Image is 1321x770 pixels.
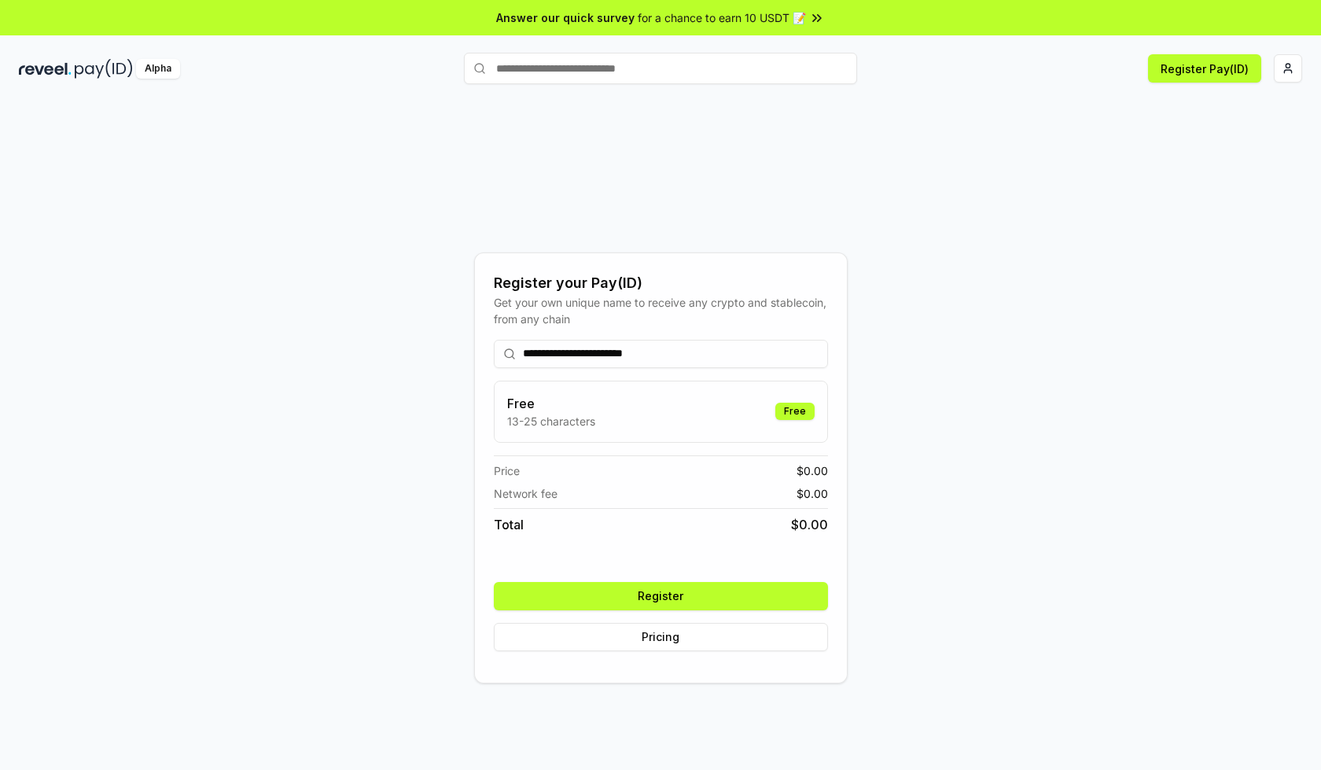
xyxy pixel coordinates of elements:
span: Answer our quick survey [496,9,635,26]
span: $ 0.00 [791,515,828,534]
button: Register Pay(ID) [1148,54,1261,83]
div: Get your own unique name to receive any crypto and stablecoin, from any chain [494,294,828,327]
div: Alpha [136,59,180,79]
p: 13-25 characters [507,413,595,429]
h3: Free [507,394,595,413]
span: Price [494,462,520,479]
div: Free [775,403,815,420]
div: Register your Pay(ID) [494,272,828,294]
span: Total [494,515,524,534]
button: Register [494,582,828,610]
span: Network fee [494,485,557,502]
span: $ 0.00 [797,485,828,502]
img: pay_id [75,59,133,79]
button: Pricing [494,623,828,651]
img: reveel_dark [19,59,72,79]
span: $ 0.00 [797,462,828,479]
span: for a chance to earn 10 USDT 📝 [638,9,806,26]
